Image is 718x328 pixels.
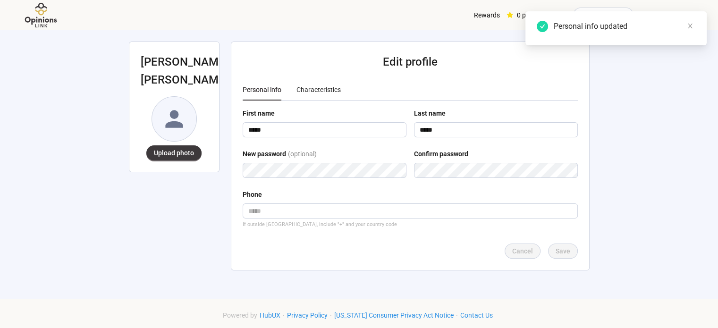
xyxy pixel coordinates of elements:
[243,84,281,95] div: Personal info
[556,246,570,256] span: Save
[223,311,257,319] span: Powered by
[243,53,578,71] h2: Edit profile
[243,189,262,200] div: Phone
[537,21,548,32] span: check-circle
[512,246,533,256] span: Cancel
[243,220,578,228] div: If outside [GEOGRAPHIC_DATA], include "+" and your country code
[141,53,208,89] h2: [PERSON_NAME] [PERSON_NAME]
[332,311,456,319] a: [US_STATE] Consumer Privacy Act Notice
[146,145,202,160] button: Upload photo
[645,0,695,31] span: [PERSON_NAME]
[296,84,341,95] div: Characteristics
[554,21,695,32] div: Personal info updated
[257,311,283,319] a: HubUX
[505,244,541,259] button: Cancel
[243,149,286,159] div: New password
[507,12,513,18] span: star
[288,149,317,163] div: (optional)
[581,10,626,20] span: Redeem points
[285,311,330,319] a: Privacy Policy
[414,149,468,159] div: Confirm password
[573,8,634,23] button: Redeem points
[687,23,693,29] span: close
[414,108,446,118] div: Last name
[243,108,275,118] div: First name
[458,311,495,319] a: Contact Us
[146,149,202,157] span: Upload photo
[223,310,495,320] div: · · ·
[548,244,578,259] button: Save
[154,148,194,158] span: Upload photo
